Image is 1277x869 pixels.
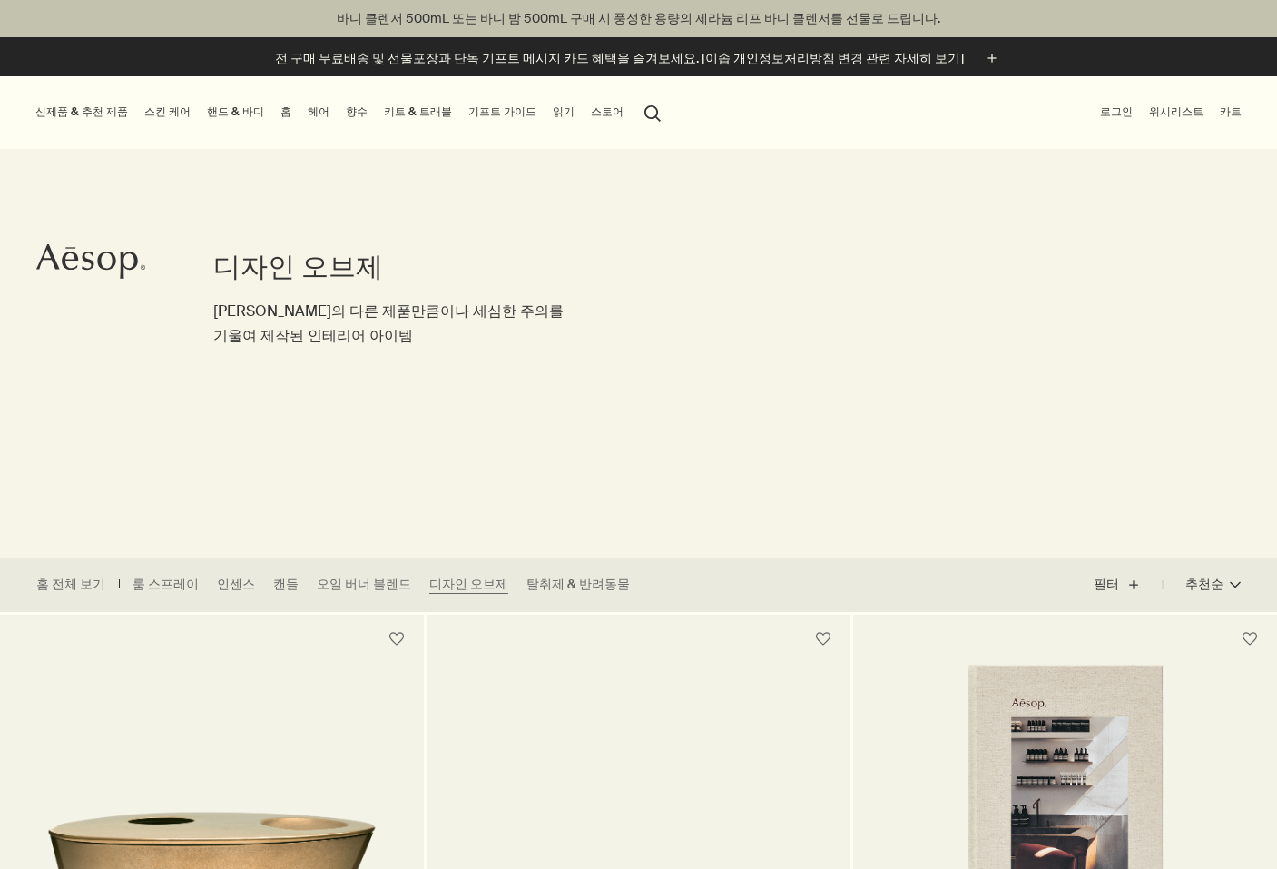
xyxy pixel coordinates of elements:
[465,101,540,123] a: 기프트 가이드
[273,576,299,594] a: 캔들
[317,576,411,594] a: 오일 버너 블렌드
[32,239,150,289] a: Aesop
[1096,76,1245,149] nav: supplementary
[213,249,566,285] h1: 디자인 오브제
[429,576,508,594] a: 디자인 오브제
[32,76,669,149] nav: primary
[213,299,566,348] p: [PERSON_NAME]의 다른 제품만큼이나 세심한 주의를 기울여 제작된 인테리어 아이템
[1163,563,1241,607] button: 추천순
[275,48,1002,69] button: 전 구매 무료배송 및 선물포장과 단독 기프트 메시지 카드 혜택을 즐겨보세요. [이솝 개인정보처리방침 변경 관련 자세히 보기]
[203,101,268,123] a: 핸드 & 바디
[1233,623,1266,656] button: 위시리스트에 담기
[36,576,105,594] a: 홈 전체 보기
[18,9,1259,28] p: 바디 클렌저 500mL 또는 바디 밤 500mL 구매 시 풍성한 용량의 제라늄 리프 바디 클렌저를 선물로 드립니다.
[277,101,295,123] a: 홈
[141,101,194,123] a: 스킨 케어
[1096,101,1136,123] button: 로그인
[32,101,132,123] button: 신제품 & 추천 제품
[275,49,964,68] p: 전 구매 무료배송 및 선물포장과 단독 기프트 메시지 카드 혜택을 즐겨보세요. [이솝 개인정보처리방침 변경 관련 자세히 보기]
[36,243,145,280] svg: Aesop
[526,576,630,594] a: 탈취제 & 반려동물
[380,623,413,656] button: 위시리스트에 담기
[549,101,578,123] a: 읽기
[1216,101,1245,123] button: 카트
[807,623,840,656] button: 위시리스트에 담기
[380,101,456,123] a: 키트 & 트래블
[133,576,199,594] a: 룸 스프레이
[1145,101,1207,123] a: 위시리스트
[304,101,333,123] a: 헤어
[636,94,669,129] button: 검색창 열기
[587,101,627,123] button: 스토어
[342,101,371,123] a: 향수
[1094,563,1163,607] button: 필터
[217,576,255,594] a: 인센스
